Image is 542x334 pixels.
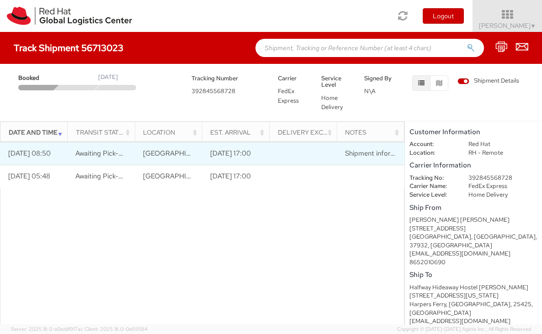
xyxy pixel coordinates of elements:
span: N\A [364,87,376,95]
dt: Tracking No: [403,174,462,183]
div: Location [143,128,199,137]
span: Home Delivery [321,94,343,111]
span: Knoxville, TN, US [143,172,360,181]
h5: Customer Information [409,128,537,136]
dt: Carrier Name: [403,182,462,191]
span: FedEx Express [278,87,299,104]
td: [DATE] 17:00 [202,165,270,188]
span: Client: 2025.18.0-0e69584 [85,326,148,332]
h5: Ship From [409,204,537,212]
span: Server: 2025.18.0-a0edd1917ac [11,326,83,332]
h4: Track Shipment 56713023 [14,43,123,53]
td: [DATE] 17:00 [202,142,270,165]
div: [DATE] [98,73,118,82]
span: KNOXVILLE, TN, US [143,149,360,158]
div: 8652010690 [409,258,537,267]
h5: Carrier [278,75,308,82]
div: [EMAIL_ADDRESS][DOMAIN_NAME] [409,250,537,258]
dt: Service Level: [403,191,462,199]
h5: Service Level [321,75,351,89]
span: Copyright © [DATE]-[DATE] Agistix Inc., All Rights Reserved [397,326,531,333]
div: Delivery Exception [278,128,334,137]
span: Shipment Details [457,77,519,85]
div: Notes [345,128,401,137]
button: Logout [423,8,464,24]
span: 392845568728 [191,87,235,95]
div: [STREET_ADDRESS][US_STATE] [409,292,537,300]
div: [EMAIL_ADDRESS][DOMAIN_NAME] [409,317,537,326]
div: Halfway Hideaway Hostel [PERSON_NAME] [409,283,537,292]
h5: Signed By [364,75,394,82]
input: Shipment, Tracking or Reference Number (at least 4 chars) [255,39,484,57]
span: Awaiting Pick-Up [75,172,128,181]
h5: Ship To [409,271,537,279]
div: Est. Arrival [210,128,266,137]
h5: Carrier Information [409,162,537,169]
div: Date and Time [9,128,65,137]
span: Booked [18,74,58,83]
span: Shipment information sent to FedEx [345,149,456,158]
dt: Location: [403,149,462,157]
div: Transit Status [76,128,132,137]
span: Awaiting Pick-Up [75,149,128,158]
label: Shipment Details [457,77,519,87]
div: [PERSON_NAME] [PERSON_NAME] [409,216,537,224]
img: rh-logistics-00dfa346123c4ec078e1.svg [7,7,132,25]
dt: Account: [403,140,462,149]
div: [GEOGRAPHIC_DATA], [GEOGRAPHIC_DATA], 37932, [GEOGRAPHIC_DATA] [409,233,537,250]
div: Harpers Ferry, [GEOGRAPHIC_DATA], 25425, [GEOGRAPHIC_DATA] [409,300,537,317]
span: [PERSON_NAME] [479,21,536,30]
h5: Tracking Number [191,75,264,82]
div: [STREET_ADDRESS] [409,224,537,233]
span: ▼ [531,22,536,30]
